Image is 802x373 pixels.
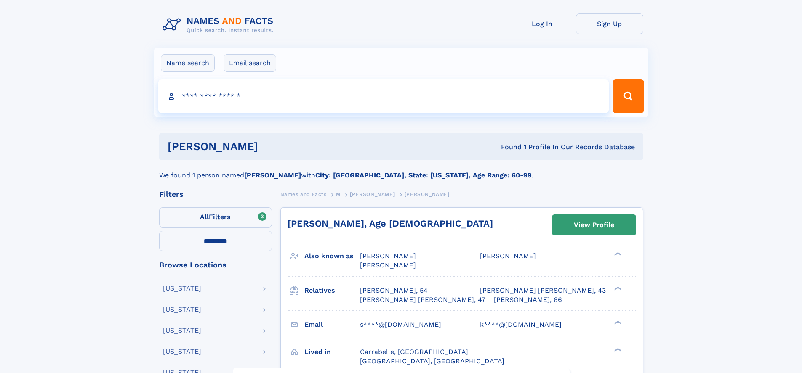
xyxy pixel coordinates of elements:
[163,306,201,313] div: [US_STATE]
[336,191,341,197] span: M
[480,252,536,260] span: [PERSON_NAME]
[360,261,416,269] span: [PERSON_NAME]
[168,141,380,152] h1: [PERSON_NAME]
[612,251,622,257] div: ❯
[315,171,532,179] b: City: [GEOGRAPHIC_DATA], State: [US_STATE], Age Range: 60-99
[350,191,395,197] span: [PERSON_NAME]
[304,345,360,359] h3: Lived in
[159,160,643,180] div: We found 1 person named with .
[612,347,622,352] div: ❯
[161,54,215,72] label: Name search
[360,357,504,365] span: [GEOGRAPHIC_DATA], [GEOGRAPHIC_DATA]
[159,261,272,269] div: Browse Locations
[304,317,360,332] h3: Email
[224,54,276,72] label: Email search
[494,295,562,304] a: [PERSON_NAME], 66
[163,348,201,355] div: [US_STATE]
[280,189,327,199] a: Names and Facts
[574,215,614,235] div: View Profile
[360,348,468,356] span: Carrabelle, [GEOGRAPHIC_DATA]
[244,171,301,179] b: [PERSON_NAME]
[163,285,201,292] div: [US_STATE]
[552,215,636,235] a: View Profile
[576,13,643,34] a: Sign Up
[360,286,428,295] a: [PERSON_NAME], 54
[336,189,341,199] a: M
[159,190,272,198] div: Filters
[405,191,450,197] span: [PERSON_NAME]
[159,13,280,36] img: Logo Names and Facts
[379,143,635,152] div: Found 1 Profile In Our Records Database
[509,13,576,34] a: Log In
[163,327,201,334] div: [US_STATE]
[200,213,209,221] span: All
[613,79,644,113] button: Search Button
[288,218,493,229] a: [PERSON_NAME], Age [DEMOGRAPHIC_DATA]
[612,320,622,325] div: ❯
[304,283,360,298] h3: Relatives
[360,295,485,304] a: [PERSON_NAME] [PERSON_NAME], 47
[159,207,272,228] label: Filters
[158,79,609,113] input: search input
[304,249,360,263] h3: Also known as
[360,252,416,260] span: [PERSON_NAME]
[350,189,395,199] a: [PERSON_NAME]
[480,286,606,295] a: [PERSON_NAME] [PERSON_NAME], 43
[612,286,622,291] div: ❯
